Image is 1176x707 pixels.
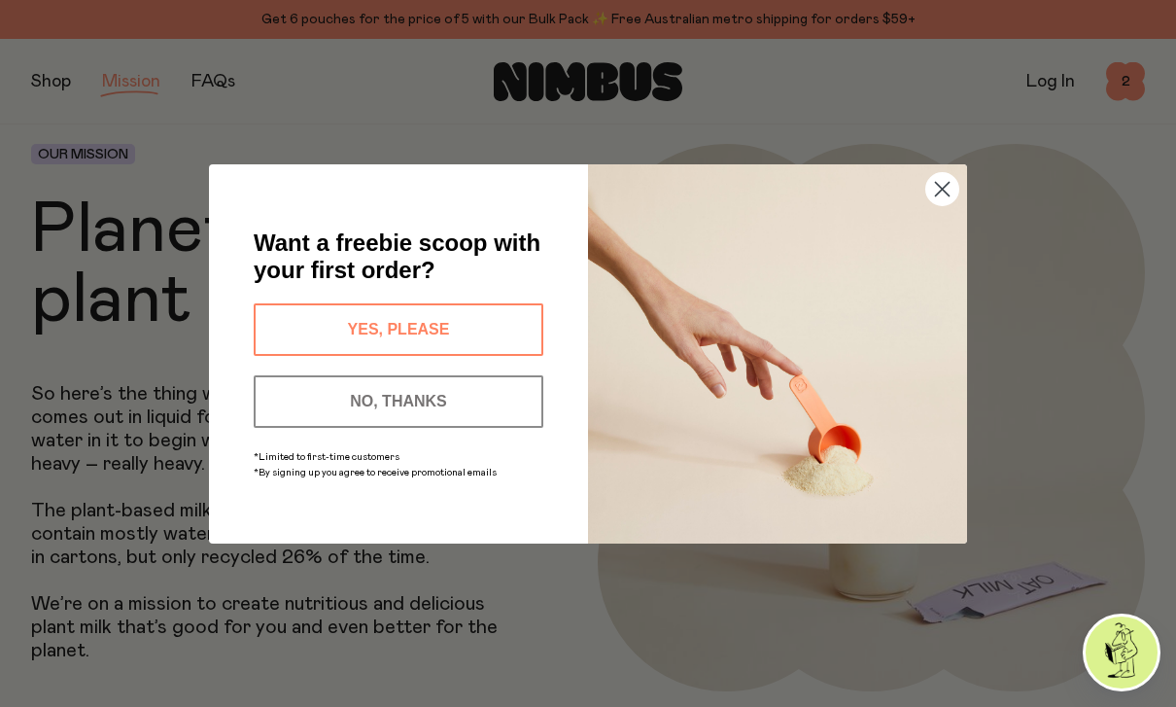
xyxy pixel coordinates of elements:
span: *By signing up you agree to receive promotional emails [254,468,497,477]
img: c0d45117-8e62-4a02-9742-374a5db49d45.jpeg [588,164,967,544]
button: YES, PLEASE [254,303,543,356]
img: agent [1086,617,1158,689]
span: Want a freebie scoop with your first order? [254,230,540,283]
button: Close dialog [925,172,959,206]
button: NO, THANKS [254,375,543,428]
span: *Limited to first-time customers [254,452,399,462]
